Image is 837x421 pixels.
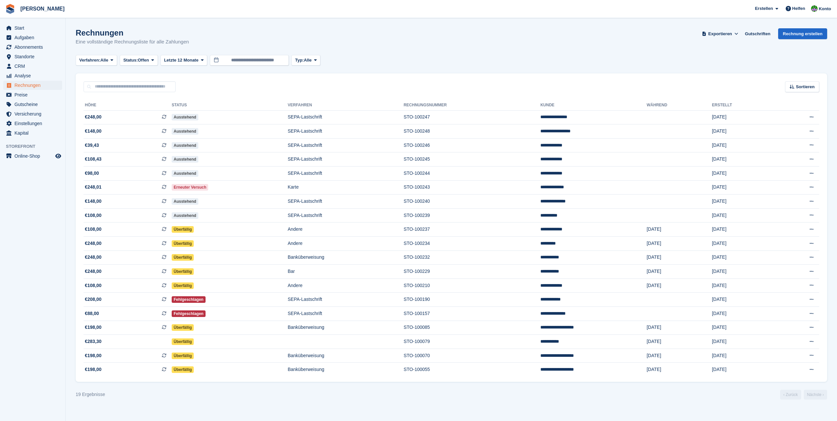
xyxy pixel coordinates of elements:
span: Preise [14,90,54,99]
a: menu [3,33,62,42]
span: Verfahren: [79,57,100,64]
td: [DATE] [712,293,776,307]
span: Ausstehend [172,156,198,163]
td: [DATE] [712,152,776,167]
th: Status [172,100,288,111]
span: Überfällig [172,254,194,261]
span: €88,00 [85,310,99,317]
span: Ausstehend [172,198,198,205]
a: menu [3,42,62,52]
span: €39,43 [85,142,99,149]
a: menu [3,62,62,71]
td: STO-100247 [404,110,540,124]
td: SEPA-Lastschrift [288,152,404,167]
th: Während [647,100,712,111]
td: SEPA-Lastschrift [288,138,404,152]
td: SEPA-Lastschrift [288,110,404,124]
th: Rechnungsnummer [404,100,540,111]
span: Ausstehend [172,212,198,219]
a: menu [3,90,62,99]
td: [DATE] [712,110,776,124]
span: €108,43 [85,156,102,163]
td: SEPA-Lastschrift [288,124,404,139]
td: [DATE] [647,278,712,293]
td: STO-100246 [404,138,540,152]
td: [DATE] [712,349,776,363]
span: Offen [138,57,149,64]
span: Ausstehend [172,114,198,120]
span: Ausstehend [172,170,198,177]
td: STO-100244 [404,167,540,181]
td: SEPA-Lastschrift [288,208,404,223]
td: SEPA-Lastschrift [288,195,404,209]
a: Vorschau-Shop [54,152,62,160]
td: STO-100243 [404,180,540,195]
td: [DATE] [712,250,776,265]
span: €108,00 [85,282,102,289]
a: menu [3,128,62,138]
span: €148,00 [85,198,102,205]
td: [DATE] [712,180,776,195]
th: Erstellt [712,100,776,111]
span: Überfällig [172,366,194,373]
span: Überfällig [172,353,194,359]
td: STO-100085 [404,321,540,335]
td: [DATE] [647,250,712,265]
span: Typ: [295,57,304,64]
span: Start [14,23,54,33]
span: Alle [304,57,312,64]
td: [DATE] [712,138,776,152]
td: STO-100237 [404,223,540,237]
td: [DATE] [647,223,712,237]
span: Überfällig [172,324,194,331]
span: Aufgaben [14,33,54,42]
a: menu [3,81,62,90]
button: Exportieren [701,28,740,39]
button: Letzte 12 Monate [160,55,208,66]
td: Andere [288,278,404,293]
a: Nächste [804,390,827,400]
span: Einstellungen [14,119,54,128]
td: SEPA-Lastschrift [288,293,404,307]
span: Fehlgeschlagen [172,296,206,303]
td: SEPA-Lastschrift [288,167,404,181]
span: Ausstehend [172,128,198,135]
a: menu [3,119,62,128]
td: STO-100232 [404,250,540,265]
span: Konto [819,6,831,12]
span: €208,00 [85,296,102,303]
td: STO-100239 [404,208,540,223]
span: Überfällig [172,268,194,275]
span: CRM [14,62,54,71]
th: Höhe [84,100,172,111]
span: Kapital [14,128,54,138]
td: [DATE] [712,307,776,321]
span: €248,01 [85,184,102,191]
td: [DATE] [647,335,712,349]
span: Abonnements [14,42,54,52]
td: [DATE] [712,223,776,237]
span: Überfällig [172,282,194,289]
td: STO-100070 [404,349,540,363]
span: Status: [123,57,138,64]
a: Gutschriften [742,28,773,39]
span: €248,00 [85,114,102,120]
td: SEPA-Lastschrift [288,307,404,321]
span: Rechnungen [14,81,54,90]
td: [DATE] [712,363,776,377]
td: [DATE] [712,321,776,335]
a: Speisekarte [3,151,62,161]
td: Bar [288,265,404,279]
button: Typ: Alle [291,55,320,66]
span: €108,00 [85,226,102,233]
span: Letzte 12 Monate [164,57,199,64]
th: Verfahren [288,100,404,111]
span: Exportieren [708,31,732,37]
span: Überfällig [172,226,194,233]
p: Eine vollständige Rechnungsliste für alle Zahlungen [76,38,189,46]
img: Kirsten May-Schäfer [811,5,818,12]
span: €198,00 [85,352,102,359]
td: STO-100190 [404,293,540,307]
td: Banküberweisung [288,250,404,265]
span: €148,00 [85,128,102,135]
